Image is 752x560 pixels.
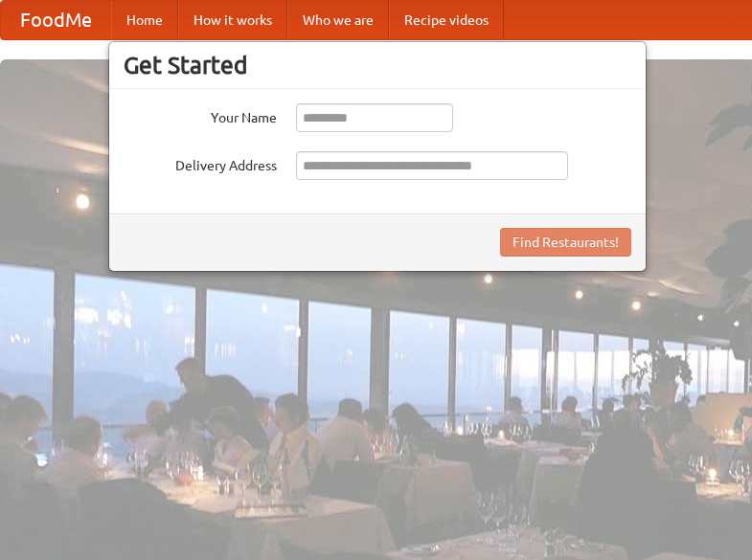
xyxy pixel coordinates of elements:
[124,51,631,79] h3: Get Started
[111,1,178,39] a: Home
[124,151,277,175] label: Delivery Address
[124,103,277,127] label: Your Name
[500,228,631,257] button: Find Restaurants!
[287,1,389,39] a: Who we are
[389,1,504,39] a: Recipe videos
[178,1,287,39] a: How it works
[1,1,111,39] a: FoodMe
